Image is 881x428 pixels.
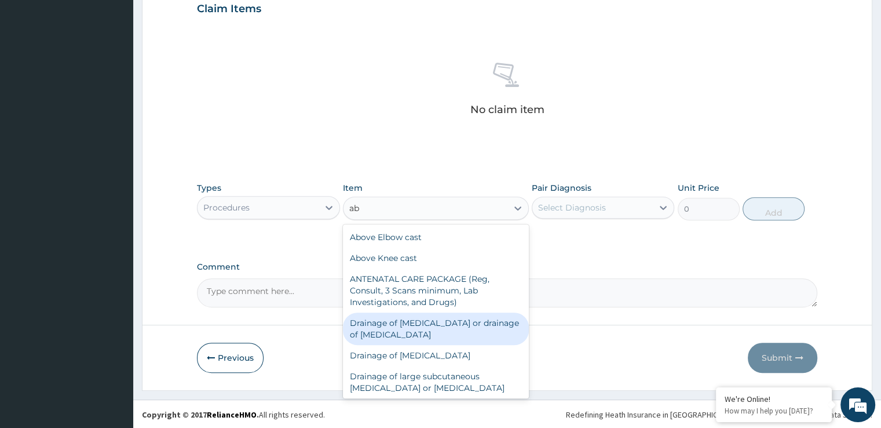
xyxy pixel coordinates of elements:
div: Procedures [203,202,250,213]
button: Submit [748,343,817,373]
div: Drainage of large subcutaneous [MEDICAL_DATA] or [MEDICAL_DATA] [343,366,529,398]
span: We're online! [67,136,160,253]
label: Item [343,182,363,194]
label: Comment [197,262,817,272]
button: Previous [197,343,264,373]
img: d_794563401_company_1708531726252_794563401 [21,58,47,87]
div: Above Knee cast [343,248,529,269]
a: RelianceHMO [207,409,257,420]
label: Types [197,183,221,193]
button: Add [743,197,805,220]
div: Redefining Heath Insurance in [GEOGRAPHIC_DATA] using Telemedicine and Data Science! [566,409,872,420]
div: Minimize live chat window [190,6,218,34]
strong: Copyright © 2017 . [142,409,259,420]
div: Select Diagnosis [538,202,606,213]
div: Chat with us now [60,65,195,80]
h3: Claim Items [197,3,261,16]
div: We're Online! [725,394,823,404]
div: ANTENATAL CARE PACKAGE (Reg, Consult, 3 Scans minimum, Lab Investigations, and Drugs) [343,269,529,313]
div: Above Elbow cast [343,227,529,248]
div: Drainage of [MEDICAL_DATA] or drainage of [MEDICAL_DATA] [343,313,529,345]
p: How may I help you today? [725,406,823,416]
label: Pair Diagnosis [532,182,591,194]
label: Unit Price [678,182,719,194]
div: Drainage of [MEDICAL_DATA] [343,345,529,366]
textarea: Type your message and hit 'Enter' [6,296,221,336]
p: No claim item [470,104,544,115]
